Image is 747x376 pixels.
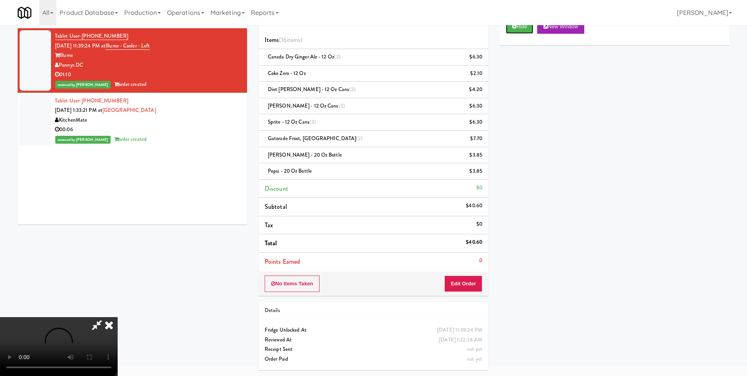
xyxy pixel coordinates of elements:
[265,35,302,44] span: Items
[18,28,247,93] li: Tablet User· [PHONE_NUMBER][DATE] 11:39:24 PM atIllume - Cooler - LeftIllumePennys DC01:10reviewe...
[268,69,306,77] span: Coke Zero - 12 oz
[114,80,147,88] span: order created
[469,101,482,111] div: $6.30
[469,85,482,95] div: $4.20
[476,219,482,229] div: $0
[102,106,156,114] a: [GEOGRAPHIC_DATA]
[265,257,300,266] span: Points Earned
[268,118,316,126] span: Sprite - 12 oz cans
[444,276,482,292] button: Edit Order
[268,167,312,175] span: Pepsi - 20 oz bottle
[476,183,482,193] div: $0
[265,276,320,292] button: No Items Taken
[268,53,341,60] span: Canada Dry Ginger Ale - 12 oz
[55,32,128,40] a: Tablet User· [PHONE_NUMBER]
[279,35,302,44] span: (16 )
[466,237,482,247] div: $40.60
[265,335,482,345] div: Reviewed At
[18,93,247,148] li: Tablet User· [PHONE_NUMBER][DATE] 1:33:21 PM at[GEOGRAPHIC_DATA]KitchenMate00:06reviewed by [PERS...
[537,20,584,34] button: New Window
[55,42,105,49] span: [DATE] 11:39:24 PM at
[470,69,482,78] div: $2.10
[265,354,482,364] div: Order Paid
[265,202,287,211] span: Subtotal
[265,345,482,354] div: Receipt Sent
[469,166,482,176] div: $3.85
[469,150,482,160] div: $3.85
[309,118,316,126] span: (3)
[338,102,345,110] span: (3)
[55,106,102,114] span: [DATE] 1:33:21 PM at
[356,135,363,142] span: (2)
[437,325,482,335] div: [DATE] 11:39:24 PM
[55,136,111,144] span: reviewed by [PERSON_NAME]
[268,151,342,159] span: [PERSON_NAME] - 20 oz Bottle
[349,86,356,93] span: (2)
[265,239,277,248] span: Total
[79,97,128,104] span: · [PHONE_NUMBER]
[265,184,288,193] span: Discount
[55,81,111,89] span: reviewed by [PERSON_NAME]
[470,134,482,144] div: $7.70
[55,97,128,104] a: Tablet User· [PHONE_NUMBER]
[287,35,301,44] ng-pluralize: items
[469,117,482,127] div: $6.30
[18,6,31,20] img: Micromart
[55,51,241,60] div: Illume
[265,325,482,335] div: Fridge Unlocked At
[506,20,533,34] button: Hide
[479,256,482,266] div: 0
[466,201,482,211] div: $40.60
[79,32,128,40] span: · [PHONE_NUMBER]
[105,42,150,50] a: Illume - Cooler - Left
[265,306,482,316] div: Details
[55,70,241,80] div: 01:10
[55,125,241,135] div: 00:06
[469,52,482,62] div: $6.30
[265,221,273,230] span: Tax
[439,335,482,345] div: [DATE] 1:22:38 AM
[268,86,356,93] span: Diet [PERSON_NAME] - 12 oz Cans
[467,355,482,363] span: not yet
[55,115,241,125] div: KitchenMate
[467,345,482,353] span: not yet
[334,53,341,60] span: (3)
[114,135,147,143] span: order created
[268,135,363,142] span: Gatorade Frost, [GEOGRAPHIC_DATA]
[55,60,241,70] div: Pennys DC
[268,102,345,110] span: [PERSON_NAME] - 12 oz cans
